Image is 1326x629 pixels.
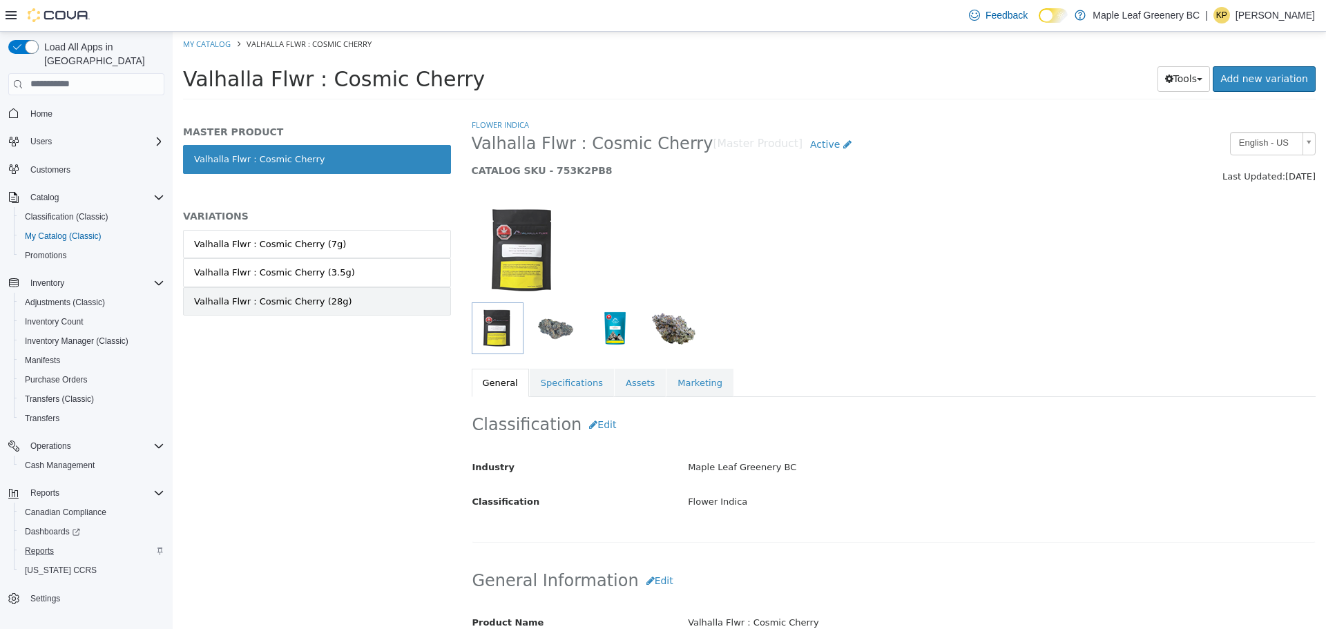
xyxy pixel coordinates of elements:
span: Inventory Manager (Classic) [19,333,164,349]
button: Edit [409,380,451,406]
img: 150 [299,167,403,271]
span: Active [637,107,667,118]
div: Valhalla Flwr : Cosmic Cherry (7g) [21,206,173,220]
button: Users [3,132,170,151]
span: Reports [30,487,59,499]
input: Dark Mode [1039,8,1068,23]
a: English - US [1057,100,1143,124]
a: Dashboards [14,522,170,541]
span: Feedback [986,8,1028,22]
a: Home [25,106,58,122]
a: Specifications [357,337,441,366]
a: Canadian Compliance [19,504,112,521]
a: Flower Indica [299,88,356,98]
p: | [1205,7,1208,23]
span: Settings [25,590,164,607]
a: Customers [25,162,76,178]
p: [PERSON_NAME] [1236,7,1315,23]
span: Promotions [19,247,164,264]
span: [DATE] [1113,139,1143,150]
span: Customers [25,161,164,178]
h5: VARIATIONS [10,178,278,191]
span: Valhalla Flwr : Cosmic Cherry [299,101,541,123]
a: My Catalog [10,7,58,17]
a: General [299,337,356,366]
button: Canadian Compliance [14,503,170,522]
span: Operations [25,438,164,454]
span: Purchase Orders [19,371,164,388]
button: Inventory [3,273,170,293]
h5: CATALOG SKU - 753K2PB8 [299,133,927,145]
a: Manifests [19,352,66,369]
span: Classification (Classic) [19,209,164,225]
a: Inventory Manager (Classic) [19,333,134,349]
span: Inventory Manager (Classic) [25,336,128,347]
button: Users [25,133,57,150]
div: Krystle Parsons [1213,7,1230,23]
span: Users [25,133,164,150]
span: Canadian Compliance [19,504,164,521]
span: Dashboards [25,526,80,537]
div: Flower Indica [505,458,1153,483]
span: Customers [30,164,70,175]
span: My Catalog (Classic) [19,228,164,244]
a: Transfers [19,410,65,427]
a: Settings [25,590,66,607]
a: My Catalog (Classic) [19,228,107,244]
a: Reports [19,543,59,559]
div: Valhalla Flwr : Cosmic Cherry (28g) [21,263,180,277]
div: Valhalla Flwr : Cosmic Cherry (3.5g) [21,234,182,248]
button: Inventory Manager (Classic) [14,331,170,351]
span: My Catalog (Classic) [25,231,102,242]
a: Marketing [494,337,561,366]
span: Load All Apps in [GEOGRAPHIC_DATA] [39,40,164,68]
button: Inventory [25,275,70,291]
a: Feedback [963,1,1033,29]
span: Cash Management [19,457,164,474]
button: Catalog [25,189,64,206]
span: Inventory Count [19,313,164,330]
span: Catalog [25,189,164,206]
h5: MASTER PRODUCT [10,94,278,106]
button: Transfers (Classic) [14,389,170,409]
span: Reports [25,485,164,501]
span: Adjustments (Classic) [25,297,105,308]
button: Manifests [14,351,170,370]
span: Catalog [30,192,59,203]
a: Classification (Classic) [19,209,114,225]
button: Cash Management [14,456,170,475]
span: Home [25,105,164,122]
span: Settings [30,593,60,604]
small: [Master Product] [540,107,630,118]
a: Inventory Count [19,313,89,330]
span: KP [1216,7,1227,23]
span: Product Name [300,586,372,596]
a: Adjustments (Classic) [19,294,110,311]
a: Promotions [19,247,73,264]
button: Reports [25,485,65,501]
button: Operations [3,436,170,456]
a: Add new variation [1040,35,1143,60]
button: My Catalog (Classic) [14,226,170,246]
span: Transfers [19,410,164,427]
span: Manifests [19,352,164,369]
div: Valhalla Flwr : Cosmic Cherry [505,579,1153,603]
a: Valhalla Flwr : Cosmic Cherry [10,113,278,142]
span: Reports [19,543,164,559]
button: Adjustments (Classic) [14,293,170,312]
a: [US_STATE] CCRS [19,562,102,579]
span: Industry [300,430,343,441]
button: Tools [985,35,1038,60]
button: Classification (Classic) [14,207,170,226]
span: Washington CCRS [19,562,164,579]
span: Classification [300,465,367,475]
h2: General Information [300,536,1143,562]
span: Inventory [25,275,164,291]
span: Valhalla Flwr : Cosmic Cherry [74,7,199,17]
h2: Classification [300,380,1143,406]
span: English - US [1058,101,1124,122]
button: Reports [14,541,170,561]
p: Maple Leaf Greenery BC [1093,7,1200,23]
span: Inventory Count [25,316,84,327]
